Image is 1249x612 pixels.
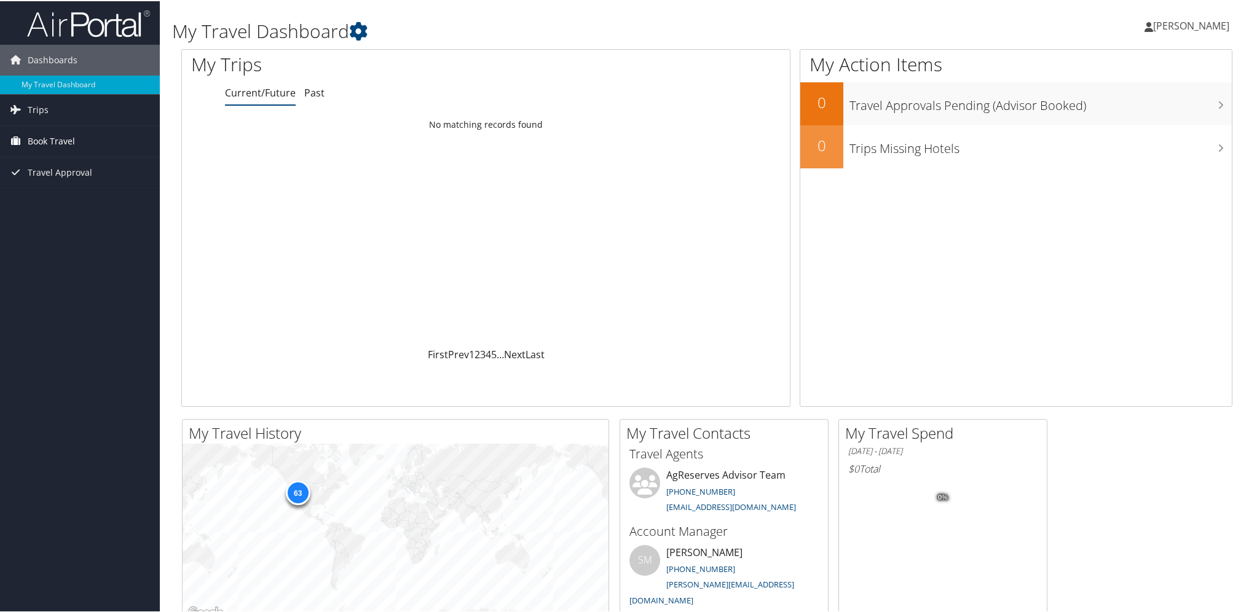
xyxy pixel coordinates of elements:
[848,461,1038,474] h6: Total
[28,156,92,187] span: Travel Approval
[626,422,828,442] h2: My Travel Contacts
[800,134,843,155] h2: 0
[504,347,526,360] a: Next
[28,44,77,74] span: Dashboards
[938,493,948,500] tspan: 0%
[428,347,448,360] a: First
[225,85,296,98] a: Current/Future
[629,544,660,575] div: SM
[491,347,497,360] a: 5
[666,562,735,573] a: [PHONE_NUMBER]
[800,91,843,112] h2: 0
[497,347,504,360] span: …
[27,8,150,37] img: airportal-logo.png
[172,17,885,43] h1: My Travel Dashboard
[800,124,1232,167] a: 0Trips Missing Hotels
[849,90,1232,113] h3: Travel Approvals Pending (Advisor Booked)
[800,50,1232,76] h1: My Action Items
[486,347,491,360] a: 4
[28,93,49,124] span: Trips
[1153,18,1229,31] span: [PERSON_NAME]
[475,347,480,360] a: 2
[304,85,325,98] a: Past
[623,466,825,517] li: AgReserves Advisor Team
[526,347,545,360] a: Last
[623,544,825,610] li: [PERSON_NAME]
[191,50,527,76] h1: My Trips
[800,81,1232,124] a: 0Travel Approvals Pending (Advisor Booked)
[1145,6,1242,43] a: [PERSON_NAME]
[189,422,609,442] h2: My Travel History
[848,444,1038,456] h6: [DATE] - [DATE]
[666,500,796,511] a: [EMAIL_ADDRESS][DOMAIN_NAME]
[28,125,75,155] span: Book Travel
[182,112,790,135] td: No matching records found
[848,461,859,474] span: $0
[285,479,310,504] div: 63
[629,522,819,539] h3: Account Manager
[845,422,1047,442] h2: My Travel Spend
[448,347,469,360] a: Prev
[629,578,794,605] a: [PERSON_NAME][EMAIL_ADDRESS][DOMAIN_NAME]
[666,485,735,496] a: [PHONE_NUMBER]
[849,133,1232,156] h3: Trips Missing Hotels
[480,347,486,360] a: 3
[469,347,475,360] a: 1
[629,444,819,461] h3: Travel Agents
